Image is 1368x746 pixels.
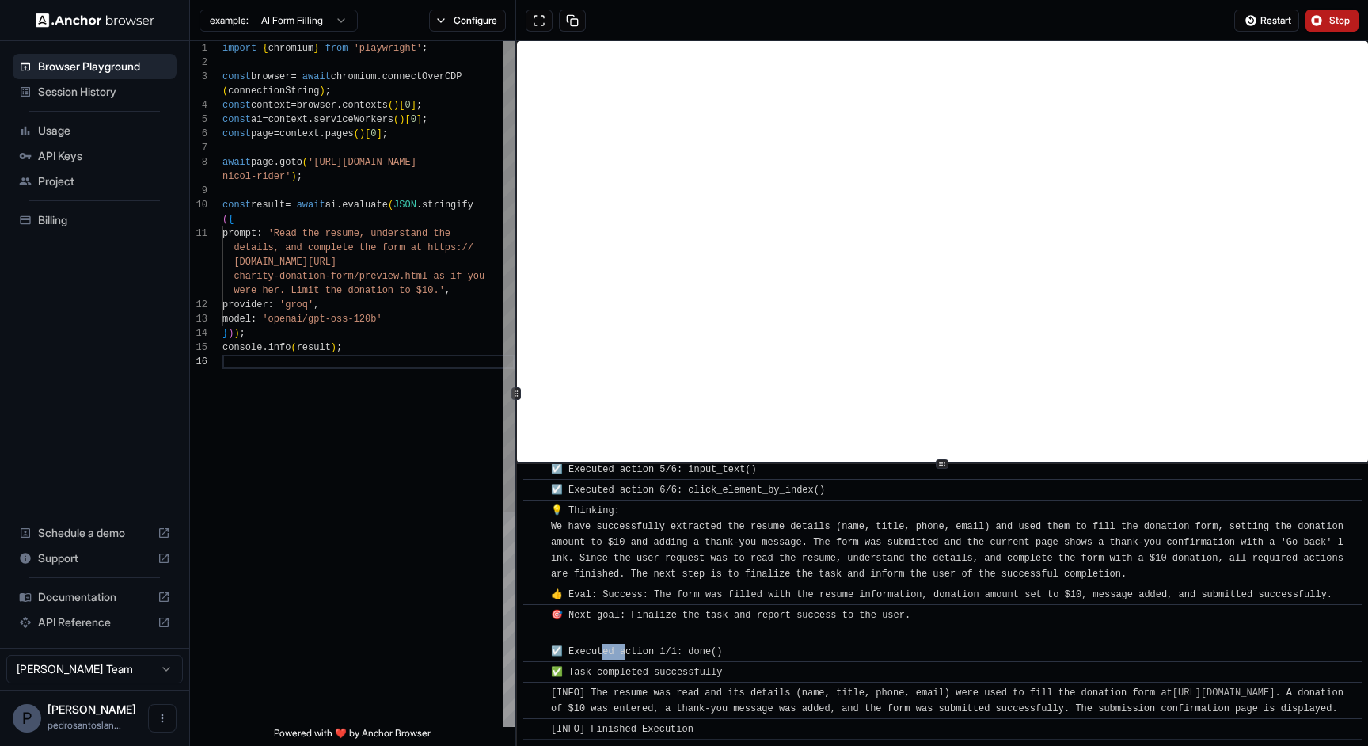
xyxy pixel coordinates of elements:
[148,704,177,733] button: Open menu
[13,79,177,105] div: Session History
[13,207,177,233] div: Billing
[47,719,121,731] span: pedrosantoslanca@gmail.com
[38,148,170,164] span: API Keys
[13,143,177,169] div: API Keys
[13,169,177,194] div: Project
[38,615,151,630] span: API Reference
[13,584,177,610] div: Documentation
[47,702,136,716] span: Pedro Lança
[210,14,249,27] span: example:
[38,525,151,541] span: Schedule a demo
[559,10,586,32] button: Copy session ID
[38,212,170,228] span: Billing
[38,59,170,74] span: Browser Playground
[13,54,177,79] div: Browser Playground
[1260,14,1291,27] span: Restart
[36,13,154,28] img: Anchor Logo
[1329,14,1351,27] span: Stop
[13,520,177,546] div: Schedule a demo
[13,704,41,733] div: P
[1305,10,1358,32] button: Stop
[13,118,177,143] div: Usage
[429,10,506,32] button: Configure
[1234,10,1299,32] button: Restart
[38,123,170,139] span: Usage
[526,10,553,32] button: Open in full screen
[38,550,151,566] span: Support
[38,84,170,100] span: Session History
[13,546,177,571] div: Support
[38,589,151,605] span: Documentation
[38,173,170,189] span: Project
[13,610,177,635] div: API Reference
